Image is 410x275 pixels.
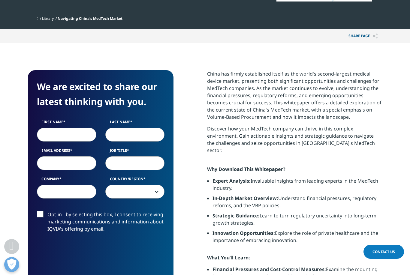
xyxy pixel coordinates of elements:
span: Strategic Guidance: [213,212,260,219]
h4: We are excited to share our latest thinking with you. [37,79,164,109]
span: Learn to turn regulatory uncertainty into long-term growth strategies. [213,212,376,226]
span: Understand financial pressures, regulatory reforms, and the VBP policies. [213,195,376,209]
label: First Name [37,119,96,128]
button: Open Preferences [4,257,19,272]
span: Navigating China's MedTech Market [58,16,122,21]
span: Discover how your MedTech company can thrive in this complex environment. Gain actionable insight... [207,125,375,154]
span: Contact Us [372,249,395,254]
label: Opt-in - by selecting this box, I consent to receiving marketing communications and information a... [37,211,164,236]
a: Contact Us [363,245,404,259]
span: Innovation Opportunities: [213,230,275,236]
label: Last Name [105,119,165,128]
span: Invaluable insights from leading experts in the MedTech industry. [213,178,378,191]
span: In-Depth Market Overview: [213,195,278,202]
iframe: reCAPTCHA [37,242,128,265]
span: Financial Pressures and Cost-Control Measures: [213,266,326,273]
p: Share PAGE [344,29,382,43]
img: Share PAGE [373,34,378,39]
a: Library [42,16,54,21]
span: China has firmly established itself as the world's second-largest medical device market, presenti... [207,70,381,120]
label: Country/Region [105,176,165,185]
label: Company [37,176,96,185]
label: Email Address [37,148,96,156]
span: Explore the role of private healthcare and the importance of embracing innovation. [213,230,378,244]
label: Job Title [105,148,165,156]
strong: What You’ll Learn: [207,254,250,261]
strong: Why Download This Whitepaper? [207,166,285,172]
span: Expert Analysis: [213,178,251,184]
button: Share PAGEShare PAGE [344,29,382,43]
